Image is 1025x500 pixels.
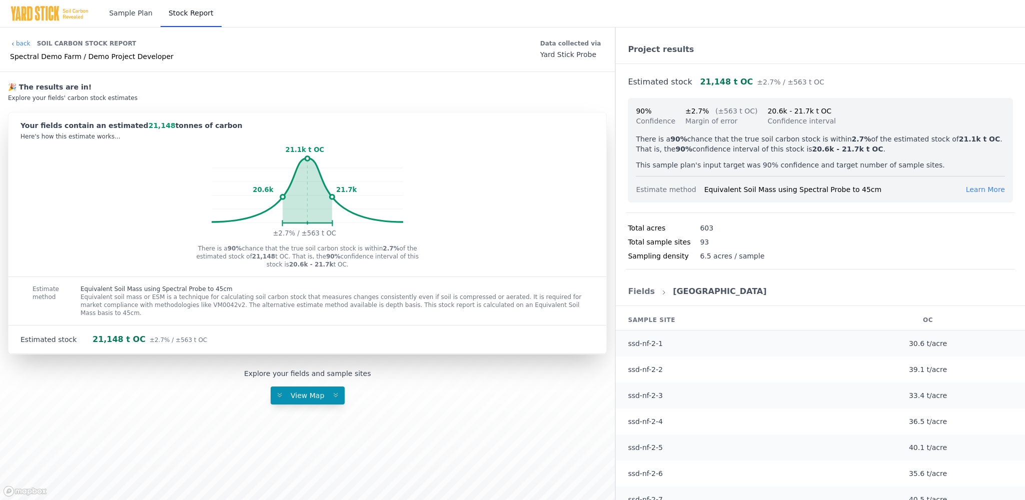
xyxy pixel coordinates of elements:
[700,223,713,233] div: 603
[767,116,836,126] div: Confidence interval
[831,408,1025,434] td: 36.5 t/acre
[831,356,1025,382] td: 39.1 t/acre
[244,368,371,378] div: Explore your fields and sample sites
[628,77,692,86] a: Estimated stock
[628,443,662,451] a: ssd-nf-2-5
[959,135,1000,143] strong: 21.1k t OC
[628,286,655,296] a: Fields
[149,121,176,129] span: 21,148
[628,469,662,477] a: ssd-nf-2-6
[10,39,31,47] a: back
[628,391,662,399] a: ssd-nf-2-3
[336,186,357,193] tspan: 21.7k
[253,186,273,193] tspan: 20.6k
[675,145,692,153] strong: 90%
[21,120,594,130] div: Your fields contain an estimated tonnes of carbon
[628,251,700,261] div: Sampling density
[628,417,662,425] a: ssd-nf-2-4
[831,434,1025,460] td: 40.1 t/acre
[93,333,207,345] div: 21,148 t OC
[636,184,704,194] div: Estimate method
[21,132,594,140] div: Here's how this estimate works...
[685,116,757,126] div: Margin of error
[81,293,582,317] p: Equivalent soil mass or ESM is a technique for calculating soil carbon stock that measures change...
[271,386,345,404] button: View Map
[636,116,675,126] div: Confidence
[636,134,1005,154] p: There is a chance that the true soil carbon stock is within of the estimated stock of . That is, ...
[685,107,709,115] span: ±2.7%
[383,245,399,252] strong: 2.7%
[252,253,275,260] strong: 21,148
[831,330,1025,357] td: 30.6 t/acre
[81,285,582,293] p: Equivalent Soil Mass using Spectral Probe to 45cm
[9,277,57,325] div: Estimate method
[670,135,687,143] strong: 90%
[966,185,1005,193] span: Learn More
[831,310,1025,330] th: OC
[150,336,207,343] span: ±2.7% / ±563 t OC
[700,237,709,247] div: 93
[228,245,242,252] strong: 90%
[636,160,1005,170] p: This sample plan's input target was 90% confidence and target number of sample sites.
[831,460,1025,486] td: 35.6 t/acre
[10,51,174,61] div: Spectral Demo Farm / Demo Project Developer
[704,184,966,194] div: Equivalent Soil Mass using Spectral Probe to 45cm
[10,5,89,21] img: Yard Stick Logo
[8,94,607,102] div: Explore your fields' carbon stock estimates
[700,76,824,88] div: 21,148 t OC
[540,49,601,59] div: Yard Stick Probe
[326,253,341,260] strong: 90%
[700,251,764,261] div: 6.5 acres / sample
[37,35,137,51] div: Soil Carbon Stock Report
[636,107,651,115] span: 90%
[831,382,1025,408] td: 33.4 t/acre
[285,391,330,399] span: View Map
[673,285,766,297] div: [GEOGRAPHIC_DATA]
[286,146,325,153] tspan: 21.1k t OC
[852,135,871,143] strong: 2.7%
[628,44,694,54] a: Project results
[628,223,700,233] div: Total acres
[196,244,420,268] p: There is a chance that the true soil carbon stock is within of the estimated stock of t OC. That ...
[21,334,93,344] div: Estimated stock
[616,310,831,330] th: Sample Site
[715,107,758,115] span: (±563 t OC)
[757,78,824,86] span: ±2.7% / ±563 t OC
[628,339,662,347] a: ssd-nf-2-1
[628,237,700,247] div: Total sample sites
[812,145,883,153] strong: 20.6k - 21.7k t OC
[273,230,336,237] tspan: ±2.7% / ±563 t OC
[540,37,601,49] div: Data collected via
[289,261,334,268] strong: 20.6k - 21.7k
[767,107,831,115] span: 20.6k - 21.7k t OC
[8,82,607,92] div: 🎉 The results are in!
[628,365,662,373] a: ssd-nf-2-2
